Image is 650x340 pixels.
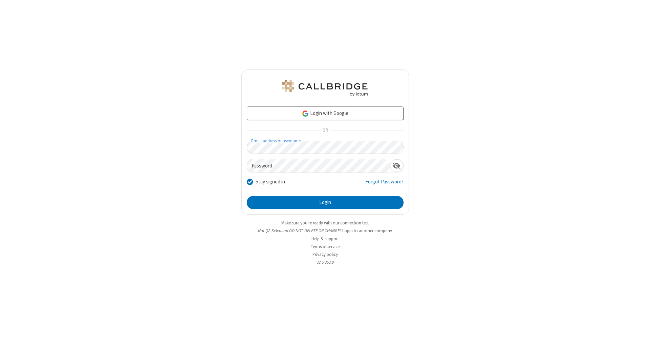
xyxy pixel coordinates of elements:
a: Privacy policy [312,252,338,257]
div: Show password [390,159,403,172]
a: Login with Google [247,106,404,120]
img: google-icon.png [302,110,309,117]
span: OR [320,126,330,135]
button: Login to another company [342,227,392,234]
a: Help & support [311,236,339,242]
a: Make sure you're ready with our connection test [281,220,369,226]
li: v2.6.352.0 [241,259,409,265]
li: Not QA Selenium DO NOT DELETE OR CHANGE? [241,227,409,234]
input: Email address or username [247,141,404,154]
a: Forgot Password? [365,178,404,191]
img: QA Selenium DO NOT DELETE OR CHANGE [281,80,369,96]
a: Terms of service [311,244,340,249]
label: Stay signed in [256,178,285,186]
button: Login [247,196,404,209]
input: Password [247,159,390,173]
